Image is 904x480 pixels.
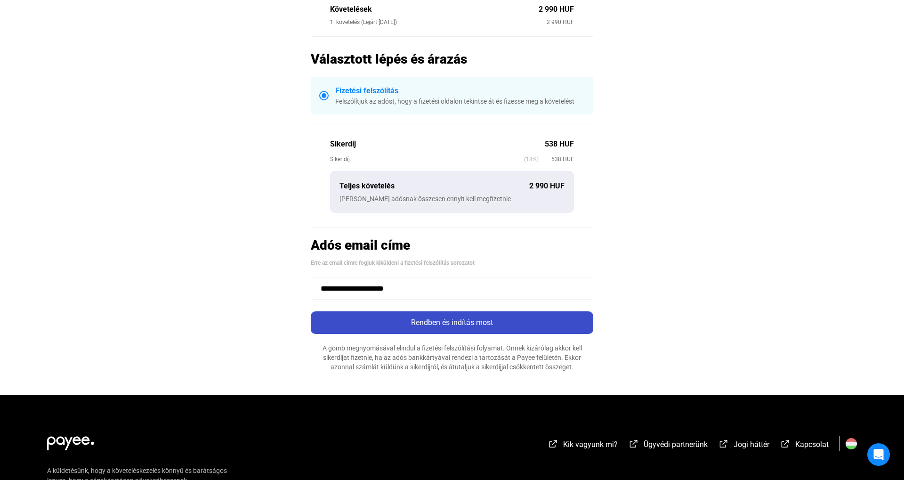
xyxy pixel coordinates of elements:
div: [PERSON_NAME] adósnak összesen ennyit kell megfizetnie [339,194,565,203]
img: external-link-white [718,439,729,448]
div: Követelések [330,4,539,15]
div: Fizetési felszólítás [335,85,585,97]
span: Ügyvédi partnerünk [644,440,708,449]
div: Siker díj [330,155,524,164]
div: 2 990 HUF [539,4,574,15]
span: Kik vagyunk mi? [563,440,618,449]
div: Teljes követelés [339,180,529,192]
div: Felszólítjuk az adóst, hogy a fizetési oldalon tekintse át és fizesse meg a követelést [335,97,585,106]
img: external-link-white [548,439,559,448]
div: Erre az email címre fogjuk kiküldeni a fizetési felszólítás sorozatot [311,258,593,268]
h2: Adós email címe [311,237,593,253]
span: Jogi háttér [734,440,769,449]
a: external-link-whiteÜgyvédi partnerünk [628,441,708,450]
div: A gomb megnyomásával elindul a fizetési felszólítási folyamat. Önnek kizárólag akkor kell sikerdí... [311,343,593,372]
button: Rendben és indítás most [311,311,593,334]
div: 538 HUF [545,138,574,150]
span: Kapcsolat [795,440,829,449]
div: Sikerdíj [330,138,545,150]
img: external-link-white [628,439,639,448]
img: HU.svg [846,438,857,449]
div: 1. követelés (Lejárt [DATE]) [330,17,547,27]
a: external-link-whiteKapcsolat [780,441,829,450]
img: white-payee-white-dot.svg [47,431,94,450]
div: 2 990 HUF [547,17,574,27]
a: external-link-whiteJogi háttér [718,441,769,450]
span: (18%) [524,155,539,164]
img: external-link-white [780,439,791,448]
h2: Választott lépés és árazás [311,51,593,67]
span: 538 HUF [539,155,574,164]
div: Rendben és indítás most [314,317,590,328]
div: 2 990 HUF [529,180,565,192]
div: Open Intercom Messenger [867,443,890,466]
a: external-link-whiteKik vagyunk mi? [548,441,618,450]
